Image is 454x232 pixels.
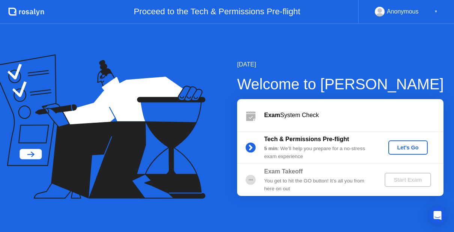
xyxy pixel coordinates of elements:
div: ▼ [434,7,438,17]
b: Exam [264,112,280,118]
button: Let's Go [388,140,428,155]
div: [DATE] [237,60,444,69]
button: Start Exam [385,173,431,187]
div: System Check [264,111,443,120]
b: Exam Takeoff [264,168,303,175]
b: 5 min [264,146,278,151]
div: Start Exam [388,177,428,183]
div: Let's Go [391,145,425,151]
div: Open Intercom Messenger [428,206,446,224]
div: You get to hit the GO button! It’s all you from here on out [264,177,372,193]
div: : We’ll help you prepare for a no-stress exam experience [264,145,372,160]
div: Welcome to [PERSON_NAME] [237,73,444,95]
b: Tech & Permissions Pre-flight [264,136,349,142]
div: Anonymous [387,7,419,17]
